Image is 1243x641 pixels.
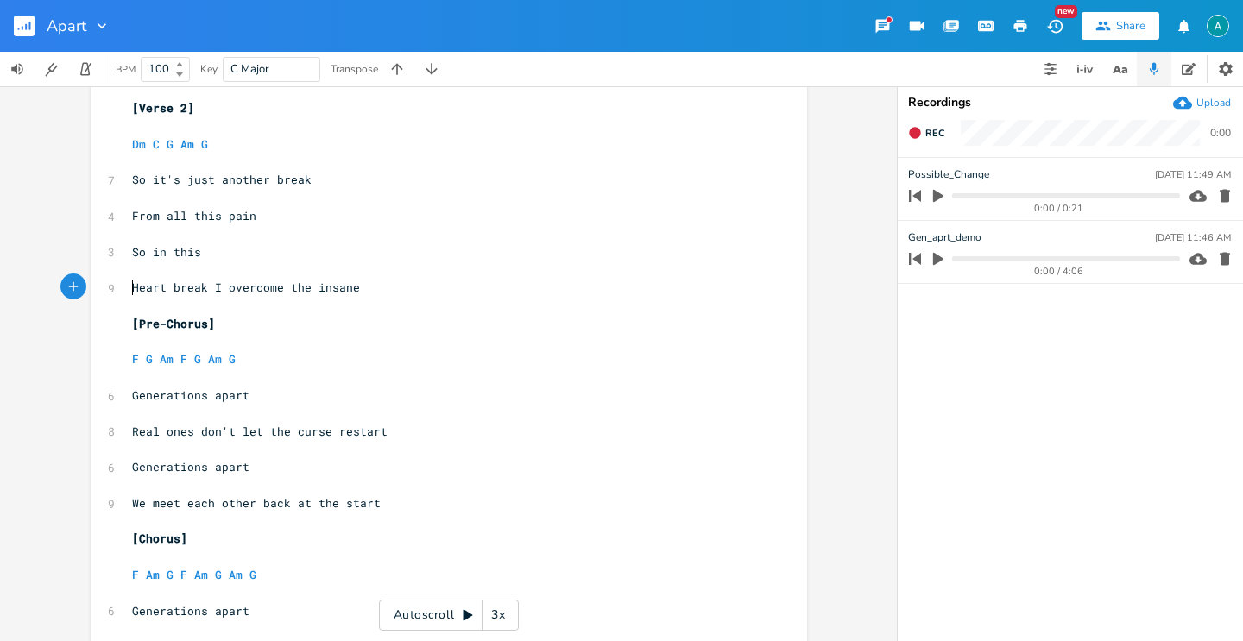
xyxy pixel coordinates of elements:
[331,64,378,74] div: Transpose
[1038,10,1072,41] button: New
[901,119,951,147] button: Rec
[1116,18,1145,34] div: Share
[47,18,86,34] span: Apart
[938,267,1180,276] div: 0:00 / 4:06
[132,567,139,582] span: F
[1210,128,1231,138] div: 0:00
[483,600,514,631] div: 3x
[132,100,194,116] span: [Verse 2]
[180,351,187,367] span: F
[132,316,215,331] span: [Pre-Chorus]
[132,531,187,546] span: [Chorus]
[146,567,160,582] span: Am
[908,167,989,183] span: Possible_Change
[208,351,222,367] span: Am
[132,387,249,403] span: Generations apart
[146,351,153,367] span: G
[1155,170,1231,179] div: [DATE] 11:49 AM
[1055,5,1077,18] div: New
[194,351,201,367] span: G
[132,459,249,474] span: Generations apart
[153,136,160,152] span: C
[908,97,1233,109] div: Recordings
[1155,233,1231,242] div: [DATE] 11:46 AM
[132,172,312,187] span: So it's just another break
[132,603,249,619] span: Generations apart
[908,229,981,246] span: Gen_aprt_demo
[132,495,381,511] span: We meet each other back at the start
[379,600,519,631] div: Autoscroll
[925,127,944,140] span: Rec
[1196,96,1231,110] div: Upload
[1207,15,1229,37] img: Alex
[194,567,208,582] span: Am
[180,567,187,582] span: F
[116,65,136,74] div: BPM
[230,61,269,77] span: C Major
[132,280,360,295] span: Heart break I overcome the insane
[249,567,256,582] span: G
[167,136,174,152] span: G
[1082,12,1159,40] button: Share
[132,208,256,223] span: From all this pain
[938,204,1180,213] div: 0:00 / 0:21
[132,244,201,260] span: So in this
[200,64,218,74] div: Key
[132,136,146,152] span: Dm
[132,424,388,439] span: Real ones don't let the curse restart
[215,567,222,582] span: G
[229,567,243,582] span: Am
[132,351,139,367] span: F
[167,567,174,582] span: G
[180,136,194,152] span: Am
[160,351,174,367] span: Am
[1173,93,1231,112] button: Upload
[201,136,208,152] span: G
[229,351,236,367] span: G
